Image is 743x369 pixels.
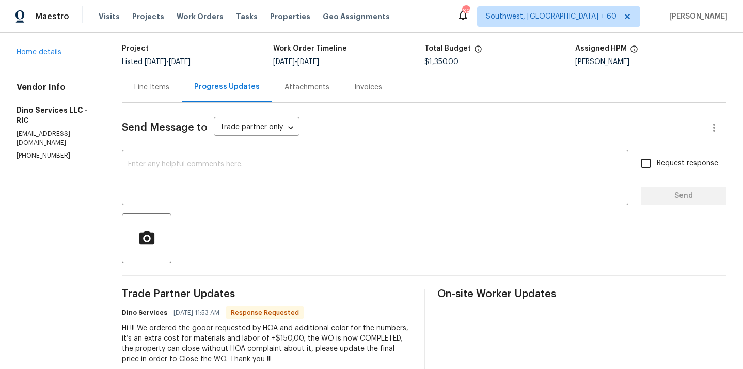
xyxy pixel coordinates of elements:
span: The hpm assigned to this work order. [630,45,638,58]
h5: Assigned HPM [575,45,627,52]
span: Southwest, [GEOGRAPHIC_DATA] + 60 [486,11,616,22]
div: 692 [462,6,469,17]
span: - [273,58,319,66]
h6: Dino Services [122,308,167,318]
span: $1,350.00 [424,58,459,66]
div: Hi !!! We ordered the gooor requested by HOA and additional color for the numbers, it’s an extra ... [122,323,412,364]
span: Properties [270,11,310,22]
span: Geo Assignments [323,11,390,22]
span: - [145,58,191,66]
div: Line Items [134,82,169,93]
h4: Vendor Info [17,82,97,93]
h5: Work Order Timeline [273,45,347,52]
span: [DATE] [169,58,191,66]
span: [DATE] [145,58,166,66]
span: [DATE] 11:53 AM [173,308,219,318]
span: [DATE] [273,58,295,66]
p: [PHONE_NUMBER] [17,151,97,160]
span: Work Orders [177,11,224,22]
span: Request response [657,158,718,169]
h5: Total Budget [424,45,471,52]
span: Visits [99,11,120,22]
div: Trade partner only [214,119,299,136]
span: Trade Partner Updates [122,289,412,299]
div: Attachments [284,82,329,93]
span: Tasks [236,13,258,20]
div: Progress Updates [194,82,260,92]
h5: Dino Services LLC - RIC [17,105,97,126]
span: Response Requested [227,308,303,318]
span: Send Message to [122,122,208,133]
span: Maestro [35,11,69,22]
span: The total cost of line items that have been proposed by Opendoor. This sum includes line items th... [474,45,482,58]
a: Home details [17,49,61,56]
span: On-site Worker Updates [437,289,727,299]
p: [EMAIL_ADDRESS][DOMAIN_NAME] [17,130,97,147]
span: [PERSON_NAME] [665,11,728,22]
span: Projects [132,11,164,22]
h5: Project [122,45,149,52]
span: [DATE] [297,58,319,66]
div: [PERSON_NAME] [575,58,726,66]
div: Invoices [354,82,382,93]
span: Listed [122,58,191,66]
